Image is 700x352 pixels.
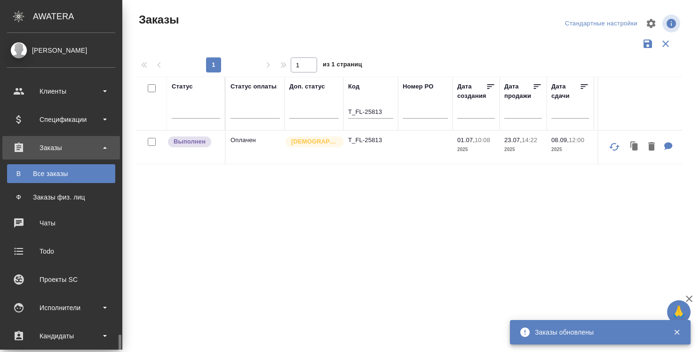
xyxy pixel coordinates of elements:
[504,82,533,101] div: Дата продажи
[504,136,522,144] p: 23.07,
[640,12,662,35] span: Настроить таблицу
[226,131,285,164] td: Оплачен
[639,35,657,53] button: Сохранить фильтры
[33,7,122,26] div: AWATERA
[7,329,115,343] div: Кандидаты
[7,272,115,287] div: Проекты SC
[7,216,115,230] div: Чаты
[231,82,277,91] div: Статус оплаты
[2,240,120,263] a: Todo
[172,82,193,91] div: Статус
[167,136,220,148] div: Выставляет ПМ после сдачи и проведения начислений. Последний этап для ПМа
[457,82,486,101] div: Дата создания
[12,192,111,202] div: Заказы физ. лиц
[7,84,115,98] div: Клиенты
[7,112,115,127] div: Спецификации
[644,137,660,157] button: Удалить
[7,164,115,183] a: ВВсе заказы
[662,15,682,32] span: Посмотреть информацию
[563,16,640,31] div: split button
[323,59,362,72] span: из 1 страниц
[291,137,338,146] p: [DEMOGRAPHIC_DATA]
[522,136,537,144] p: 14:22
[7,244,115,258] div: Todo
[174,137,206,146] p: Выполнен
[348,82,359,91] div: Код
[535,328,659,337] div: Заказы обновлены
[2,211,120,235] a: Чаты
[7,45,115,56] div: [PERSON_NAME]
[569,136,584,144] p: 12:00
[657,35,675,53] button: Сбросить фильтры
[289,82,325,91] div: Доп. статус
[667,300,691,324] button: 🙏
[551,136,569,144] p: 08.09,
[457,136,475,144] p: 01.07,
[136,12,179,27] span: Заказы
[348,136,393,145] p: T_FL-25813
[7,141,115,155] div: Заказы
[475,136,490,144] p: 10:08
[403,82,433,91] div: Номер PO
[7,188,115,207] a: ФЗаказы физ. лиц
[457,145,495,154] p: 2025
[603,136,626,158] button: Обновить
[551,82,580,101] div: Дата сдачи
[2,268,120,291] a: Проекты SC
[12,169,111,178] div: Все заказы
[667,328,686,336] button: Закрыть
[551,145,589,154] p: 2025
[504,145,542,154] p: 2025
[7,301,115,315] div: Исполнители
[671,302,687,322] span: 🙏
[285,136,339,148] div: Выставляется автоматически для первых 3 заказов нового контактного лица. Особое внимание
[626,137,644,157] button: Клонировать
